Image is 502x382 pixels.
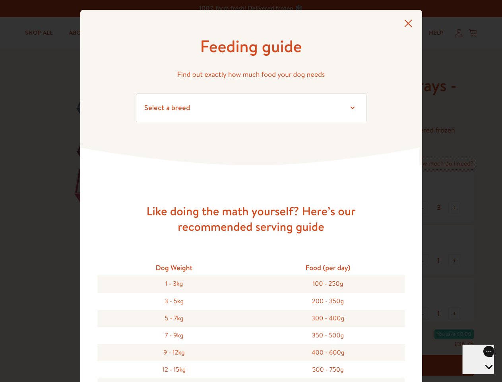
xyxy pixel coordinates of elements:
div: 500 - 750g [251,361,405,378]
div: 12 - 15kg [97,361,251,378]
div: 100 - 250g [251,275,405,292]
div: Dog Weight [97,260,251,275]
h1: Feeding guide [136,35,366,57]
h3: Like doing the math yourself? Here’s our recommended serving guide [124,203,378,234]
div: 200 - 350g [251,293,405,310]
div: Food (per day) [251,260,405,275]
div: 5 - 7kg [97,310,251,327]
div: 400 - 600g [251,344,405,361]
iframe: Gorgias live chat messenger [462,345,494,374]
div: 3 - 5kg [97,293,251,310]
div: 300 - 400g [251,310,405,327]
div: 7 - 9kg [97,327,251,344]
div: 9 - 12kg [97,344,251,361]
div: 1 - 3kg [97,275,251,292]
p: Find out exactly how much food your dog needs [136,68,366,81]
div: 350 - 500g [251,327,405,344]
